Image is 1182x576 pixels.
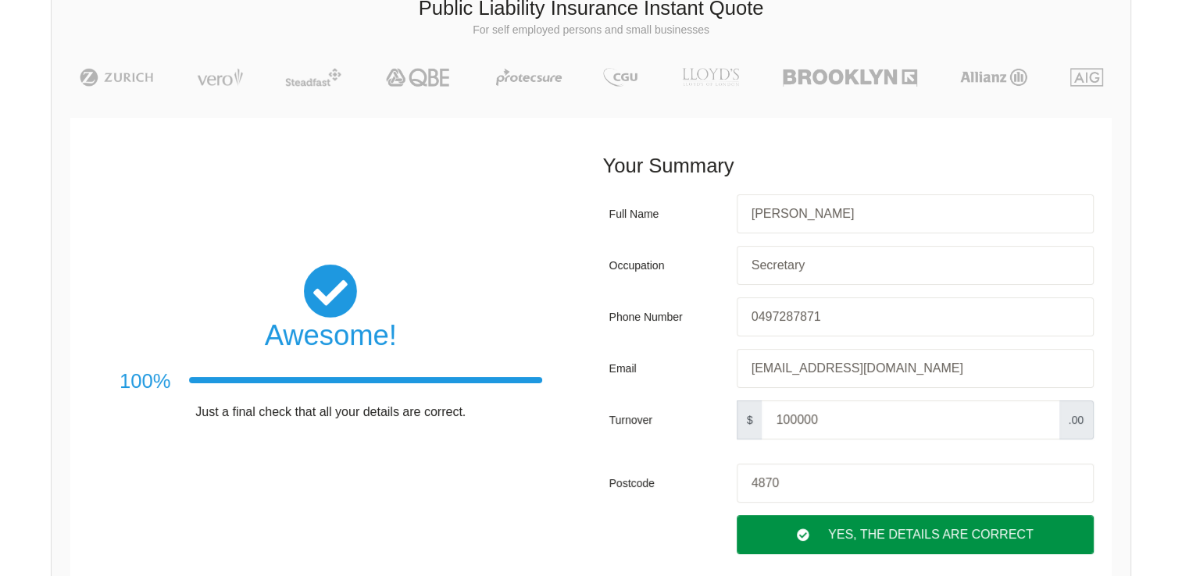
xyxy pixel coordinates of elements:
h3: Your Summary [603,152,1101,180]
input: Your phone number, eg: +61xxxxxxxxxx / 0xxxxxxxxx [737,297,1094,336]
img: QBE | Public Liability Insurance [377,68,461,87]
div: Turnover [609,400,730,439]
img: CGU | Public Liability Insurance [597,68,644,87]
img: Protecsure | Public Liability Insurance [490,68,569,87]
span: .00 [1059,400,1094,439]
div: Email [609,349,730,388]
img: LLOYD's | Public Liability Insurance [673,68,748,87]
img: Brooklyn | Public Liability Insurance [777,68,923,87]
img: Steadfast | Public Liability Insurance [279,68,348,87]
div: Yes, The Details are correct [737,515,1094,554]
h3: 100% [120,368,170,396]
img: Allianz | Public Liability Insurance [952,68,1035,87]
div: Phone Number [609,297,730,336]
input: Your first and last names [737,194,1094,233]
input: Your postcode [737,464,1094,503]
h2: Awesome! [120,318,542,353]
div: Postcode [609,464,730,503]
input: Your email [737,349,1094,388]
input: Your occupation [737,246,1094,285]
p: For self employed persons and small businesses [63,23,1119,38]
div: Full Name [609,194,730,233]
p: Just a final check that all your details are correct. [120,404,542,421]
span: $ [737,400,763,439]
input: Your turnover [762,400,1059,439]
img: Zurich | Public Liability Insurance [73,68,161,87]
div: Occupation [609,246,730,285]
img: AIG | Public Liability Insurance [1064,68,1110,87]
img: Vero | Public Liability Insurance [190,68,250,87]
